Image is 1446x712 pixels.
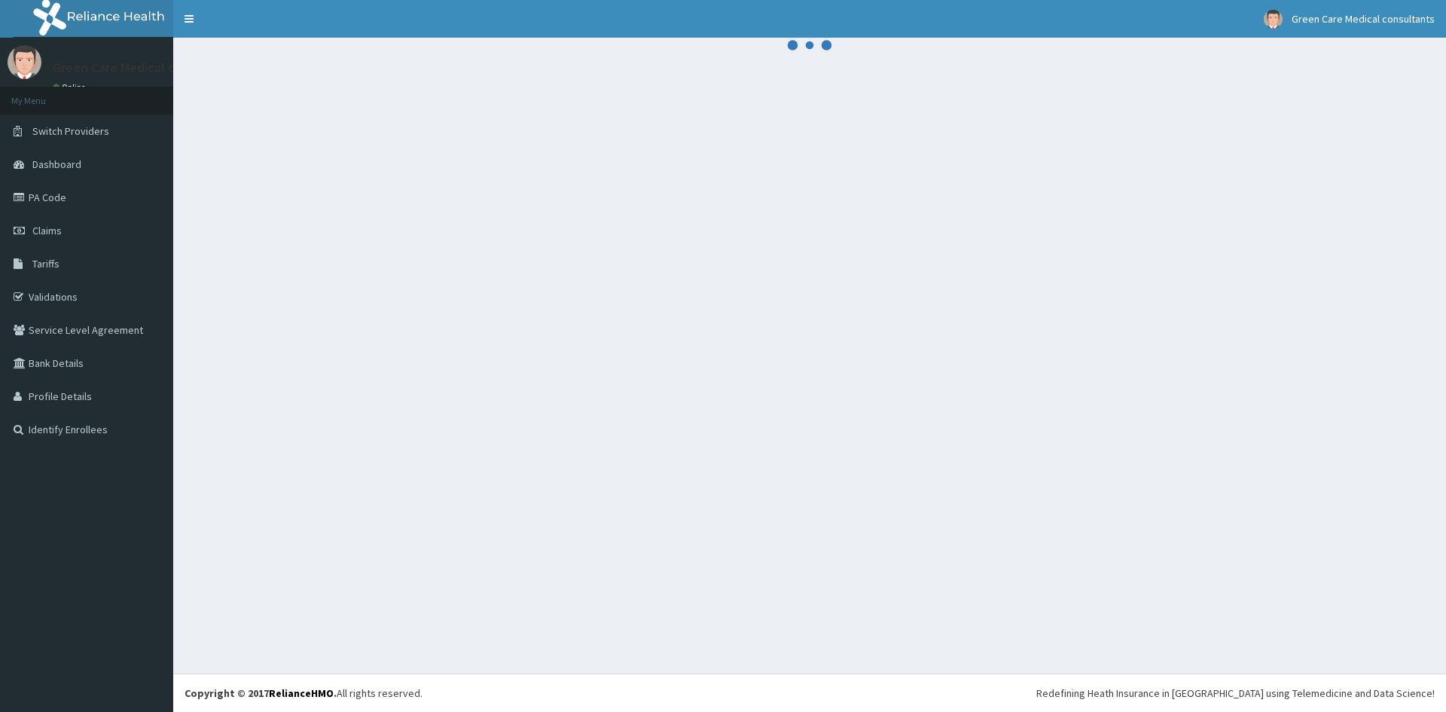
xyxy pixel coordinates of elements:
a: RelianceHMO [269,686,334,700]
footer: All rights reserved. [173,674,1446,712]
span: Switch Providers [32,124,109,138]
div: Redefining Heath Insurance in [GEOGRAPHIC_DATA] using Telemedicine and Data Science! [1036,686,1435,701]
span: Tariffs [32,257,59,270]
span: Green Care Medical consultants [1292,12,1435,26]
a: Online [53,82,89,93]
p: Green Care Medical consultants [53,61,239,75]
img: User Image [1264,10,1283,29]
img: User Image [8,45,41,79]
span: Claims [32,224,62,237]
strong: Copyright © 2017 . [185,686,337,700]
svg: audio-loading [787,23,832,68]
span: Dashboard [32,157,81,171]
